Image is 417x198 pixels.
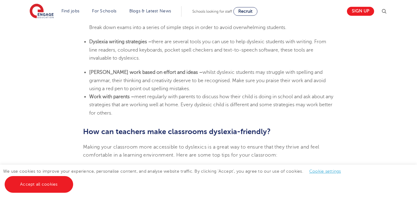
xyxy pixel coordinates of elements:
b: [PERSON_NAME] work based on effort and ideas – [89,70,202,75]
span: Recruit [238,9,252,14]
span: meet regularly with parents to discuss how their child is doing in school and ask about any strat... [89,94,333,116]
span: whilst dyslexic students may struggle with spelling and grammar, their thinking and creativity de... [89,70,326,91]
b: How can teachers make classrooms dyslexia-friendly? [83,127,271,136]
span: Making your classroom more accessible to dyslexics is a great way to ensure that they thrive and ... [83,144,319,158]
span: there are several tools you can use to help dyslexic students with writing. From line readers, co... [89,39,326,61]
span: We use cookies to improve your experience, personalise content, and analyse website traffic. By c... [3,169,347,187]
a: Recruit [233,7,257,16]
a: Sign up [347,7,374,16]
a: For Schools [92,9,116,13]
img: Engage Education [30,4,54,19]
a: Blogs & Latest News [129,9,171,13]
a: Accept all cookies [5,176,73,193]
a: Cookie settings [309,169,341,174]
b: Dyslexia writing strategies – [89,39,152,44]
a: Find jobs [61,9,80,13]
span: Schools looking for staff [192,9,232,14]
b: Work with parents – [89,94,134,99]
